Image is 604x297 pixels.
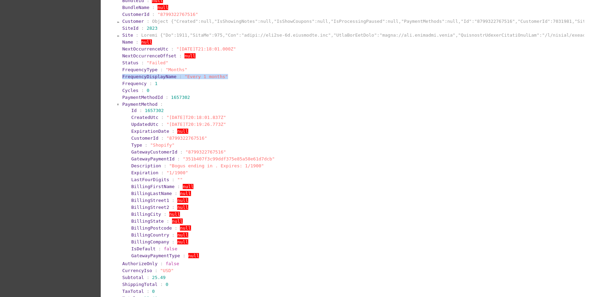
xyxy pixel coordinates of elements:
[179,53,182,58] span: :
[177,198,188,203] span: null
[147,275,150,280] span: :
[122,261,157,266] span: AuthorizeOnly
[186,149,226,155] span: "8799322767516"
[131,136,158,141] span: CustomerId
[141,39,152,45] span: null
[164,163,166,168] span: :
[122,275,144,280] span: Subtotal
[184,53,195,58] span: null
[166,261,179,266] span: false
[177,129,188,134] span: null
[177,232,188,238] span: null
[122,39,133,45] span: Name
[183,253,186,258] span: :
[172,205,175,210] span: :
[180,149,183,155] span: :
[184,74,228,79] span: "Every 1 months"
[131,184,174,189] span: BillingFirstName
[136,39,138,45] span: :
[122,67,157,72] span: FrequencyType
[152,5,155,10] span: :
[172,219,183,224] span: null
[122,289,144,294] span: TaxTotal
[131,198,169,203] span: BillingStreet1
[172,177,175,182] span: :
[147,88,150,93] span: 0
[122,53,177,58] span: NextOccurrenceOffset
[141,88,144,93] span: :
[166,67,188,72] span: "Months"
[150,81,152,86] span: :
[122,46,168,52] span: NextOccurrenceUtc
[139,108,142,113] span: :
[160,282,163,287] span: :
[172,232,175,238] span: :
[122,102,157,107] span: PaymentMethod
[122,60,138,65] span: Status
[141,60,144,65] span: :
[147,26,157,31] span: 2823
[160,261,163,266] span: :
[131,122,158,127] span: UpdatedUtc
[155,81,157,86] span: 1
[131,232,169,238] span: BillingCountry
[177,184,180,189] span: :
[183,184,193,189] span: null
[131,129,169,134] span: ExpirationDate
[152,289,155,294] span: 0
[171,46,174,52] span: :
[169,163,264,168] span: "Bogus ending in . Expires: 1/1900"
[122,95,163,100] span: PaymentMethodId
[131,246,155,251] span: IsDefault
[175,225,178,231] span: :
[131,177,169,182] span: LastFourDigits
[179,74,182,79] span: :
[131,239,169,244] span: BillingCompany
[122,282,157,287] span: ShippingTotal
[141,26,144,31] span: :
[131,108,137,113] span: Id
[166,122,226,127] span: "[DATE]T20:19:26.773Z"
[131,156,174,161] span: GatewayPaymentId
[131,205,169,210] span: BillingStreet2
[131,225,172,231] span: BillingPostcode
[169,212,180,217] span: null
[160,67,163,72] span: :
[166,115,226,120] span: "[DATE]T20:18:01.837Z"
[171,95,190,100] span: 1657302
[177,46,236,52] span: "[DATE]T21:18:01.000Z"
[145,108,164,113] span: 1657302
[147,19,150,24] span: :
[155,268,157,273] span: :
[157,12,198,17] span: "8799322767516"
[147,289,150,294] span: :
[188,253,199,258] span: null
[172,129,175,134] span: :
[136,33,138,38] span: :
[122,5,149,10] span: BundleName
[166,282,169,287] span: 0
[177,239,188,244] span: null
[160,268,174,273] span: "USD"
[131,115,158,120] span: CreatedUtc
[166,170,188,175] span: "1/1900"
[122,74,177,79] span: FrequencyDisplayName
[131,170,158,175] span: Expiration
[122,81,146,86] span: Frequency
[180,191,191,196] span: null
[177,156,180,161] span: :
[164,246,177,251] span: false
[177,205,188,210] span: null
[180,225,191,231] span: null
[150,142,174,148] span: "Shopify"
[152,12,155,17] span: :
[159,246,161,251] span: :
[161,170,164,175] span: :
[166,95,169,100] span: :
[175,191,178,196] span: :
[131,253,180,258] span: GatewayPaymentType
[122,268,152,273] span: CurrencyIso
[164,212,166,217] span: :
[172,198,175,203] span: :
[166,136,207,141] span: "8799322767516"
